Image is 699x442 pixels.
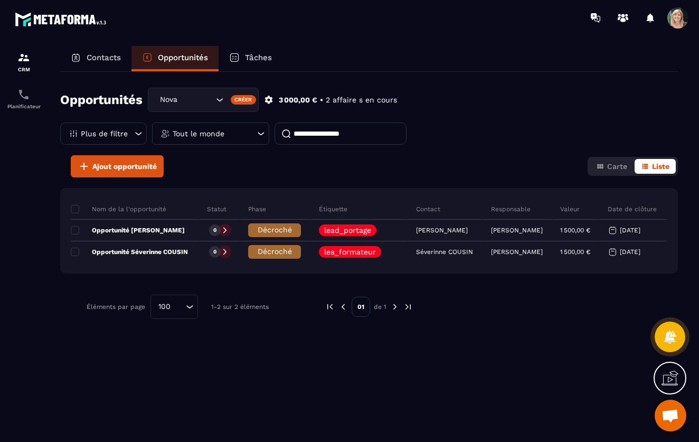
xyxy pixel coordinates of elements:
p: 0 [213,248,216,256]
img: next [403,302,413,312]
p: [PERSON_NAME] [491,227,543,234]
p: Nom de la l'opportunité [71,205,166,213]
p: 1-2 sur 2 éléments [211,303,269,311]
span: Carte [607,162,627,171]
input: Search for option [174,301,183,313]
p: 1 500,00 € [560,248,590,256]
a: schedulerschedulerPlanificateur [3,80,45,117]
input: Search for option [194,94,213,106]
p: [DATE] [620,227,640,234]
p: Valeur [560,205,580,213]
p: Étiquette [319,205,347,213]
img: logo [15,10,110,29]
p: Opportunités [158,53,208,62]
p: Date de clôture [608,205,657,213]
p: [PERSON_NAME] [491,248,543,256]
img: scheduler [17,88,30,101]
p: lead_portage [324,227,371,234]
p: Responsable [491,205,531,213]
img: next [390,302,400,312]
span: Décroché [258,225,292,234]
h2: Opportunités [60,89,143,110]
p: Phase [248,205,266,213]
p: Opportunité Séverinne COUSIN [71,248,188,256]
img: prev [325,302,335,312]
p: de 1 [374,303,386,311]
a: formationformationCRM [3,43,45,80]
div: Ouvrir le chat [655,400,686,431]
p: Plus de filtre [81,130,128,137]
p: lea_formateur [324,248,376,256]
p: Tâches [245,53,272,62]
p: Contacts [87,53,121,62]
p: 3 000,00 € [279,95,317,105]
img: prev [338,302,348,312]
p: 2 affaire s en cours [326,95,397,105]
button: Liste [635,159,676,174]
a: Tâches [219,46,282,71]
span: 100 [155,301,174,313]
p: 0 [213,227,216,234]
p: • [320,95,323,105]
span: Décroché [258,247,292,256]
a: Opportunités [131,46,219,71]
div: Search for option [148,88,259,112]
p: Contact [416,205,440,213]
span: Nova [157,94,194,106]
p: 01 [352,297,370,317]
img: formation [17,51,30,64]
span: Liste [652,162,669,171]
p: Tout le monde [173,130,224,137]
p: Éléments par page [87,303,145,311]
button: Carte [590,159,634,174]
button: Ajout opportunité [71,155,164,177]
p: [DATE] [620,248,640,256]
p: Statut [207,205,226,213]
div: Créer [231,95,257,105]
p: 1 500,00 € [560,227,590,234]
a: Contacts [60,46,131,71]
div: Search for option [150,295,198,319]
span: Ajout opportunité [92,161,157,172]
p: Opportunité [PERSON_NAME] [71,226,185,234]
p: Planificateur [3,104,45,109]
p: CRM [3,67,45,72]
